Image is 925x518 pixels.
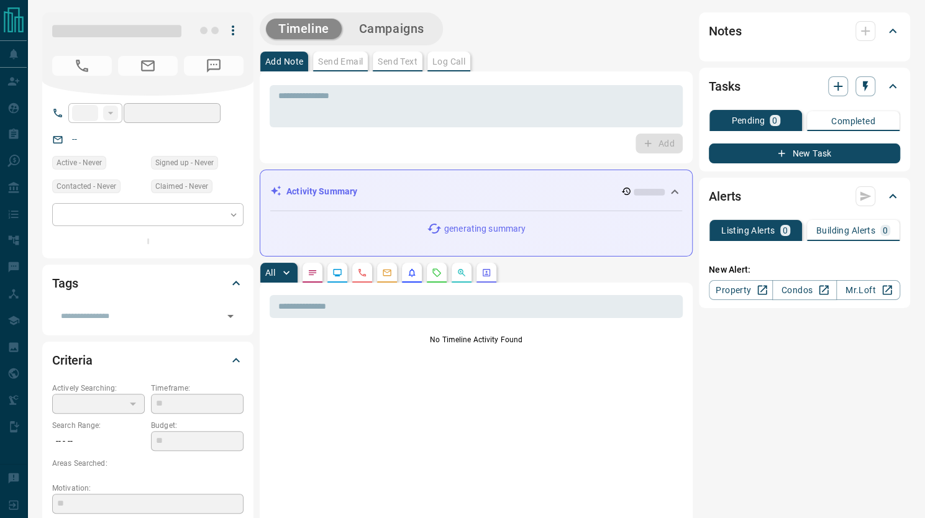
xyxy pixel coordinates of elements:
p: Listing Alerts [721,226,775,235]
p: All [265,268,275,277]
button: New Task [709,143,900,163]
p: Timeframe: [151,383,244,394]
svg: Emails [382,268,392,278]
a: Condos [772,280,836,300]
button: Timeline [266,19,342,39]
svg: Lead Browsing Activity [332,268,342,278]
svg: Notes [308,268,317,278]
span: Contacted - Never [57,180,116,193]
svg: Requests [432,268,442,278]
div: Alerts [709,181,900,211]
h2: Criteria [52,350,93,370]
div: Notes [709,16,900,46]
span: Active - Never [57,157,102,169]
p: Budget: [151,420,244,431]
h2: Tasks [709,76,740,96]
p: New Alert: [709,263,900,276]
p: Building Alerts [816,226,875,235]
span: Signed up - Never [155,157,214,169]
div: Tasks [709,71,900,101]
span: Claimed - Never [155,180,208,193]
p: -- - -- [52,431,145,452]
a: Property [709,280,773,300]
h2: Notes [709,21,741,41]
div: Tags [52,268,244,298]
p: Completed [831,117,875,125]
p: 0 [783,226,788,235]
p: Actively Searching: [52,383,145,394]
p: Activity Summary [286,185,357,198]
span: No Email [118,56,178,76]
h2: Tags [52,273,78,293]
p: generating summary [444,222,526,235]
h2: Alerts [709,186,741,206]
span: No Number [184,56,244,76]
p: Add Note [265,57,303,66]
p: Search Range: [52,420,145,431]
p: Areas Searched: [52,458,244,469]
p: Motivation: [52,483,244,494]
svg: Listing Alerts [407,268,417,278]
div: Criteria [52,345,244,375]
button: Campaigns [347,19,437,39]
p: No Timeline Activity Found [270,334,683,345]
p: Pending [731,116,765,125]
a: Mr.Loft [836,280,900,300]
button: Open [222,307,239,325]
span: No Number [52,56,112,76]
svg: Agent Actions [481,268,491,278]
div: Activity Summary [270,180,682,203]
svg: Opportunities [457,268,467,278]
p: 0 [883,226,888,235]
p: 0 [772,116,777,125]
svg: Calls [357,268,367,278]
a: -- [72,134,77,144]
